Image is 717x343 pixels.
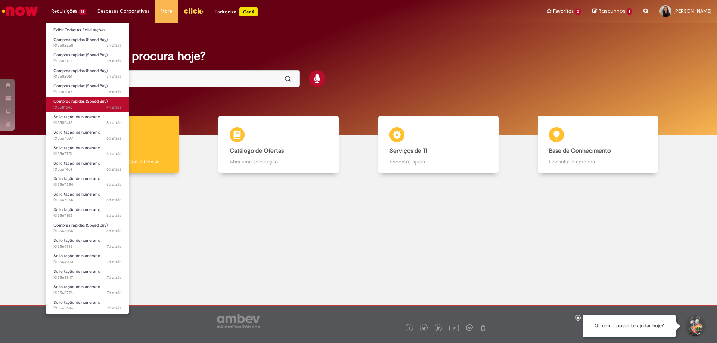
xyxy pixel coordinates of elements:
[107,275,121,280] span: 7d atrás
[46,268,129,281] a: Aberto R13563847 : Solicitação de numerário
[106,135,121,141] time: 25/09/2025 16:38:12
[107,290,121,296] time: 24/09/2025 15:49:50
[107,305,121,311] time: 24/09/2025 15:38:10
[46,36,129,50] a: Aberto R13582258 : Compras rápidas (Speed Buy)
[53,244,121,250] span: R13564516
[106,58,121,64] time: 30/09/2025 15:06:00
[107,305,121,311] span: 7d atrás
[53,300,100,305] span: Solicitação de numerário
[106,197,121,203] span: 6d atrás
[106,151,121,156] time: 25/09/2025 16:13:43
[106,228,121,234] time: 25/09/2025 11:15:04
[39,116,199,173] a: Tirar dúvidas Tirar dúvidas com Lupi Assist e Gen Ai
[53,135,121,141] span: R13567897
[106,89,121,95] span: 3h atrás
[53,166,121,172] span: R13567461
[480,324,487,331] img: logo_footer_naosei.png
[97,7,149,15] span: Despesas Corporativas
[106,213,121,218] span: 6d atrás
[107,244,121,249] time: 24/09/2025 17:38:35
[46,26,129,34] a: Exibir Todas as Solicitações
[53,114,100,120] span: Solicitação de numerário
[53,222,108,228] span: Compras rápidas (Speed Buy)
[592,8,632,15] a: Rascunhos
[65,50,653,63] h2: O que você procura hoje?
[53,238,100,243] span: Solicitação de numerário
[53,191,100,197] span: Solicitação de numerário
[466,324,473,331] img: logo_footer_workplace.png
[53,284,100,290] span: Solicitação de numerário
[107,275,121,280] time: 24/09/2025 16:01:28
[53,207,100,212] span: Solicitação de numerário
[358,116,518,173] a: Serviços de TI Encontre ajuda
[46,51,129,65] a: Aberto R13582172 : Compras rápidas (Speed Buy)
[107,259,121,265] time: 24/09/2025 16:35:00
[106,135,121,141] span: 6d atrás
[215,7,258,16] div: Padroniza
[553,7,574,15] span: Favoritos
[518,116,678,173] a: Base de Conhecimento Consulte e aprenda
[106,197,121,203] time: 25/09/2025 15:15:35
[53,58,121,64] span: R13582172
[230,147,284,155] b: Catálogo de Ofertas
[106,120,121,125] time: 30/09/2025 10:19:02
[217,314,260,328] img: logo_footer_ambev_rotulo_gray.png
[46,159,129,173] a: Aberto R13567461 : Solicitação de numerário
[106,182,121,187] time: 25/09/2025 15:28:19
[46,221,129,235] a: Aberto R13566055 : Compras rápidas (Speed Buy)
[53,275,121,281] span: R13563847
[549,158,647,165] p: Consulte e aprenda
[46,22,129,314] ul: Requisições
[53,305,121,311] span: R13563696
[53,83,108,89] span: Compras rápidas (Speed Buy)
[107,244,121,249] span: 7d atrás
[627,8,632,15] span: 1
[106,43,121,48] span: 3h atrás
[106,228,121,234] span: 6d atrás
[161,7,172,15] span: More
[449,323,459,333] img: logo_footer_youtube.png
[46,128,129,142] a: Aberto R13567897 : Solicitação de numerário
[53,269,100,274] span: Solicitação de numerário
[46,237,129,250] a: Aberto R13564516 : Solicitação de numerário
[583,315,676,337] div: Oi, como posso te ajudar hoje?
[674,8,711,14] span: [PERSON_NAME]
[46,252,129,266] a: Aberto R13564093 : Solicitação de numerário
[46,190,129,204] a: Aberto R13567265 : Solicitação de numerário
[46,144,129,158] a: Aberto R13567701 : Solicitação de numerário
[46,206,129,219] a: Aberto R13567105 : Solicitação de numerário
[1,4,39,19] img: ServiceNow
[53,259,121,265] span: R13564093
[46,175,129,188] a: Aberto R13567354 : Solicitação de numerário
[53,130,100,135] span: Solicitação de numerário
[46,283,129,297] a: Aberto R13563776 : Solicitação de numerário
[106,105,121,110] span: 4h atrás
[46,299,129,312] a: Aberto R13563696 : Solicitação de numerário
[199,116,359,173] a: Catálogo de Ofertas Abra uma solicitação
[46,97,129,111] a: Aberto R13581642 : Compras rápidas (Speed Buy)
[53,176,100,181] span: Solicitação de numerário
[53,213,121,219] span: R13567105
[106,105,121,110] time: 30/09/2025 13:56:56
[53,197,121,203] span: R13567265
[46,67,129,81] a: Aberto R13582061 : Compras rápidas (Speed Buy)
[106,58,121,64] span: 3h atrás
[107,290,121,296] span: 7d atrás
[53,182,121,188] span: R13567354
[79,9,86,15] span: 18
[106,166,121,172] time: 25/09/2025 15:43:37
[230,158,328,165] p: Abra uma solicitação
[53,228,121,234] span: R13566055
[106,74,121,79] span: 3h atrás
[106,166,121,172] span: 6d atrás
[53,99,108,104] span: Compras rápidas (Speed Buy)
[575,9,581,15] span: 2
[53,74,121,79] span: R13582061
[51,7,77,15] span: Requisições
[106,151,121,156] span: 6d atrás
[53,290,121,296] span: R13563776
[53,89,121,95] span: R13582017
[106,74,121,79] time: 30/09/2025 14:49:28
[239,7,258,16] p: +GenAi
[53,145,100,151] span: Solicitação de numerário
